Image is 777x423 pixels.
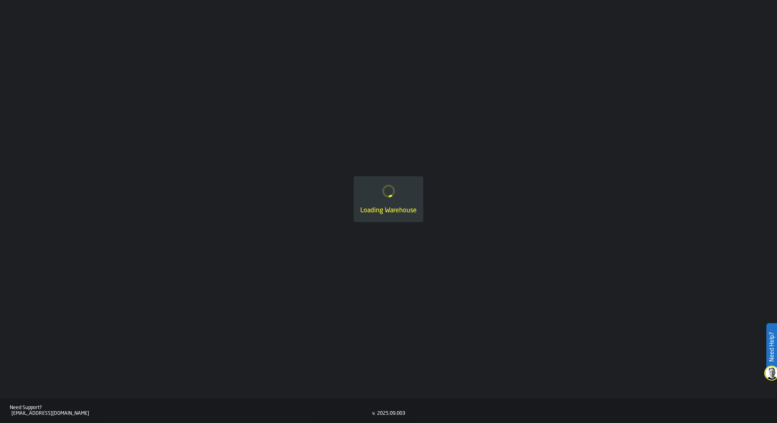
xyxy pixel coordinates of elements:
[372,411,375,416] div: v.
[11,411,372,416] div: [EMAIL_ADDRESS][DOMAIN_NAME]
[767,324,776,370] label: Need Help?
[10,405,372,411] div: Need Support?
[360,206,417,216] div: Loading Warehouse
[377,411,405,416] div: 2025.09.003
[10,405,372,416] a: Need Support?[EMAIL_ADDRESS][DOMAIN_NAME]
